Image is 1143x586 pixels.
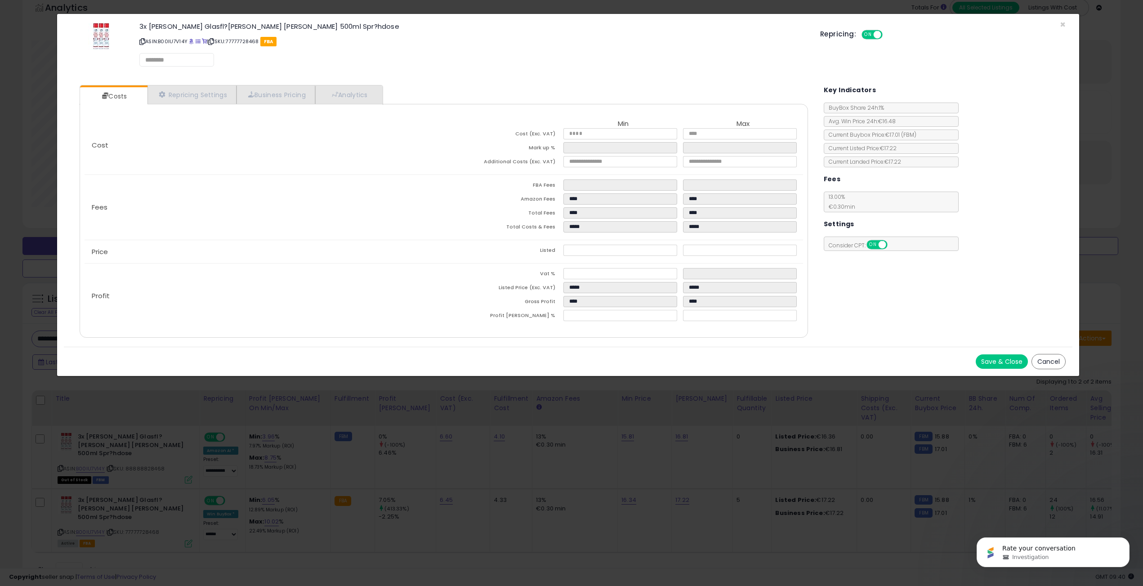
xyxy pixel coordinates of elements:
[444,221,563,235] td: Total Costs & Fees
[444,142,563,156] td: Mark up %
[315,85,382,104] a: Analytics
[444,282,563,296] td: Listed Price (Exc. VAT)
[189,38,194,45] a: BuyBox page
[139,23,807,30] h3: 3x [PERSON_NAME] Glasfl?[PERSON_NAME] [PERSON_NAME] 500ml Spr?hdose
[444,245,563,259] td: Listed
[80,87,147,105] a: Costs
[824,242,899,249] span: Consider CPT:
[824,131,916,139] span: Current Buybox Price:
[976,354,1028,369] button: Save & Close
[885,131,916,139] span: €17.01
[444,310,563,324] td: Profit [PERSON_NAME] %
[824,144,897,152] span: Current Listed Price: €17.22
[237,85,315,104] a: Business Pricing
[444,179,563,193] td: FBA Fees
[824,117,896,125] span: Avg. Win Price 24h: €16.48
[901,131,916,139] span: ( FBM )
[820,31,856,38] h5: Repricing:
[1060,18,1066,31] span: ×
[139,34,807,49] p: ASIN: B00IU7V14Y | SKU: 77777728468
[867,241,879,249] span: ON
[444,296,563,310] td: Gross Profit
[444,193,563,207] td: Amazon Fees
[85,292,444,300] p: Profit
[824,85,876,96] h5: Key Indicators
[881,31,896,39] span: OFF
[444,128,563,142] td: Cost (Exc. VAT)
[824,193,855,210] span: 13.00 %
[1031,354,1066,369] button: Cancel
[963,519,1143,582] iframe: Intercom notifications message
[886,241,900,249] span: OFF
[824,203,855,210] span: €0.30 min
[824,104,884,112] span: BuyBox Share 24h: 1%
[824,219,854,230] h5: Settings
[824,174,841,185] h5: Fees
[85,204,444,211] p: Fees
[683,120,803,128] th: Max
[444,207,563,221] td: Total Fees
[85,142,444,149] p: Cost
[202,38,207,45] a: Your listing only
[147,85,237,104] a: Repricing Settings
[824,158,901,166] span: Current Landed Price: €17.22
[85,248,444,255] p: Price
[563,120,683,128] th: Min
[196,38,201,45] a: All offer listings
[260,37,277,46] span: FBA
[444,156,563,170] td: Additional Costs (Exc. VAT)
[88,23,115,50] img: 417aI1xNzpL._SL60_.jpg
[862,31,874,39] span: ON
[444,268,563,282] td: Vat %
